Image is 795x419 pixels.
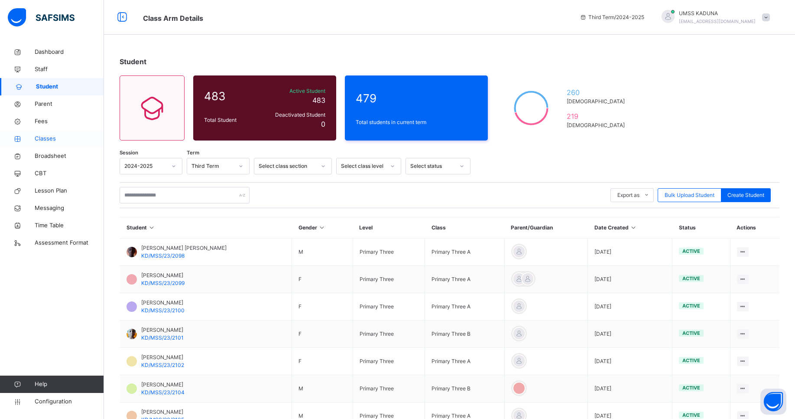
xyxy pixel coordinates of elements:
[672,217,730,239] th: Status
[35,380,104,389] span: Help
[653,10,774,25] div: UMSSKADUNA
[425,217,504,239] th: Class
[588,293,672,321] td: [DATE]
[204,88,260,105] span: 483
[292,266,353,293] td: F
[141,334,184,341] span: KD/MSS/23/2101
[35,239,104,247] span: Assessment Format
[35,169,104,178] span: CBT
[588,348,672,375] td: [DATE]
[588,239,672,266] td: [DATE]
[141,272,185,279] span: [PERSON_NAME]
[292,321,353,348] td: F
[353,293,425,321] td: Primary Three
[141,354,184,361] span: [PERSON_NAME]
[682,412,700,418] span: active
[727,191,764,199] span: Create Student
[141,280,185,286] span: KD/MSS/23/2099
[425,266,504,293] td: Primary Three A
[141,362,184,368] span: KD/MSS/23/2102
[141,389,185,396] span: KD/MSS/23/2104
[124,162,166,170] div: 2024-2025
[425,321,504,348] td: Primary Three B
[141,252,185,259] span: KD/MSS/23/2098
[682,275,700,282] span: active
[292,293,353,321] td: F
[312,96,325,105] span: 483
[679,19,756,24] span: [EMAIL_ADDRESS][DOMAIN_NAME]
[353,217,425,239] th: Level
[682,357,700,363] span: active
[410,162,454,170] div: Select status
[682,385,700,391] span: active
[617,191,639,199] span: Export as
[292,348,353,375] td: F
[588,321,672,348] td: [DATE]
[141,381,185,389] span: [PERSON_NAME]
[353,321,425,348] td: Primary Three
[35,204,104,213] span: Messaging
[187,149,199,157] span: Term
[567,87,629,98] span: 260
[425,239,504,266] td: Primary Three A
[682,330,700,336] span: active
[292,217,353,239] th: Gender
[141,326,184,334] span: [PERSON_NAME]
[36,82,104,91] span: Student
[425,375,504,403] td: Primary Three B
[120,57,146,66] span: Student
[120,217,292,239] th: Student
[425,293,504,321] td: Primary Three A
[35,187,104,195] span: Lesson Plan
[35,117,104,126] span: Fees
[504,217,587,239] th: Parent/Guardian
[679,10,756,17] span: UMSS KADUNA
[356,118,477,126] span: Total students in current term
[682,303,700,309] span: active
[35,100,104,108] span: Parent
[292,239,353,266] td: M
[35,152,104,160] span: Broadsheet
[35,221,104,230] span: Time Table
[191,162,234,170] div: Third Term
[318,224,326,231] i: Sort in Ascending Order
[353,348,425,375] td: Primary Three
[356,90,477,107] span: 479
[588,375,672,403] td: [DATE]
[353,266,425,293] td: Primary Three
[35,65,104,74] span: Staff
[259,162,316,170] div: Select class section
[760,389,786,415] button: Open asap
[264,87,325,95] span: Active Student
[730,217,779,239] th: Actions
[588,266,672,293] td: [DATE]
[143,14,203,23] span: Class Arm Details
[35,397,104,406] span: Configuration
[148,224,156,231] i: Sort in Ascending Order
[35,48,104,56] span: Dashboard
[341,162,385,170] div: Select class level
[202,114,262,126] div: Total Student
[141,408,184,416] span: [PERSON_NAME]
[292,375,353,403] td: M
[8,8,75,26] img: safsims
[141,299,185,307] span: [PERSON_NAME]
[567,98,629,105] span: [DEMOGRAPHIC_DATA]
[580,13,644,21] span: session/term information
[321,120,325,128] span: 0
[353,239,425,266] td: Primary Three
[353,375,425,403] td: Primary Three
[425,348,504,375] td: Primary Three A
[264,111,325,119] span: Deactivated Student
[567,121,629,129] span: [DEMOGRAPHIC_DATA]
[141,307,185,314] span: KD/MSS/23/2100
[35,134,104,143] span: Classes
[665,191,714,199] span: Bulk Upload Student
[682,248,700,254] span: active
[630,224,637,231] i: Sort in Ascending Order
[120,149,138,157] span: Session
[588,217,672,239] th: Date Created
[567,111,629,121] span: 219
[141,244,227,252] span: [PERSON_NAME] [PERSON_NAME]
